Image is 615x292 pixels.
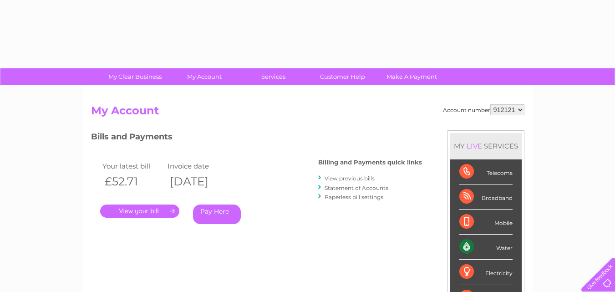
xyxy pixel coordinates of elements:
[165,172,231,191] th: [DATE]
[459,235,513,260] div: Water
[443,104,524,115] div: Account number
[465,142,484,150] div: LIVE
[97,68,173,85] a: My Clear Business
[325,194,383,200] a: Paperless bill settings
[91,130,422,146] h3: Bills and Payments
[167,68,242,85] a: My Account
[325,175,375,182] a: View previous bills
[318,159,422,166] h4: Billing and Payments quick links
[165,160,231,172] td: Invoice date
[459,210,513,235] div: Mobile
[305,68,380,85] a: Customer Help
[91,104,524,122] h2: My Account
[459,159,513,184] div: Telecoms
[374,68,449,85] a: Make A Payment
[100,160,166,172] td: Your latest bill
[193,205,241,224] a: Pay Here
[450,133,522,159] div: MY SERVICES
[325,184,388,191] a: Statement of Accounts
[100,205,179,218] a: .
[459,184,513,210] div: Broadband
[459,260,513,285] div: Electricity
[236,68,311,85] a: Services
[100,172,166,191] th: £52.71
